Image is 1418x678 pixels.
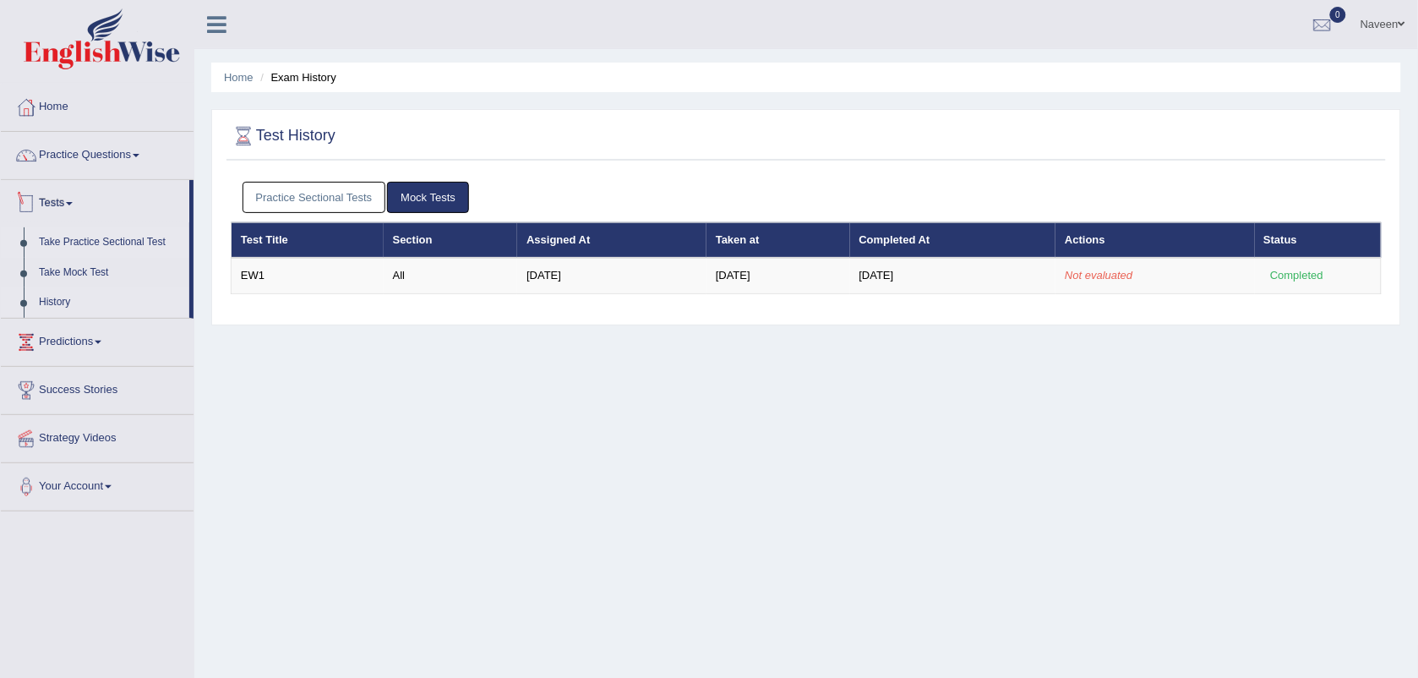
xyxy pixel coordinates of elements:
th: Test Title [232,222,384,258]
a: Practice Sectional Tests [243,182,386,213]
th: Taken at [706,222,850,258]
th: Actions [1055,222,1254,258]
h2: Test History [231,123,335,149]
a: Home [1,84,194,126]
th: Status [1255,222,1382,258]
a: Success Stories [1,367,194,409]
a: Predictions [1,319,194,361]
a: Practice Questions [1,132,194,174]
a: Tests [1,180,189,222]
th: Completed At [850,222,1056,258]
a: Mock Tests [387,182,469,213]
a: Take Practice Sectional Test [31,227,189,258]
a: Home [224,71,254,84]
a: Strategy Videos [1,415,194,457]
span: 0 [1330,7,1347,23]
div: Completed [1264,267,1330,285]
a: Your Account [1,463,194,506]
em: Not evaluated [1065,269,1132,282]
li: Exam History [256,69,336,85]
th: Assigned At [517,222,706,258]
a: Take Mock Test [31,258,189,288]
td: All [384,258,518,293]
td: EW1 [232,258,384,293]
th: Section [384,222,518,258]
td: [DATE] [517,258,706,293]
a: History [31,287,189,318]
td: [DATE] [850,258,1056,293]
td: [DATE] [706,258,850,293]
